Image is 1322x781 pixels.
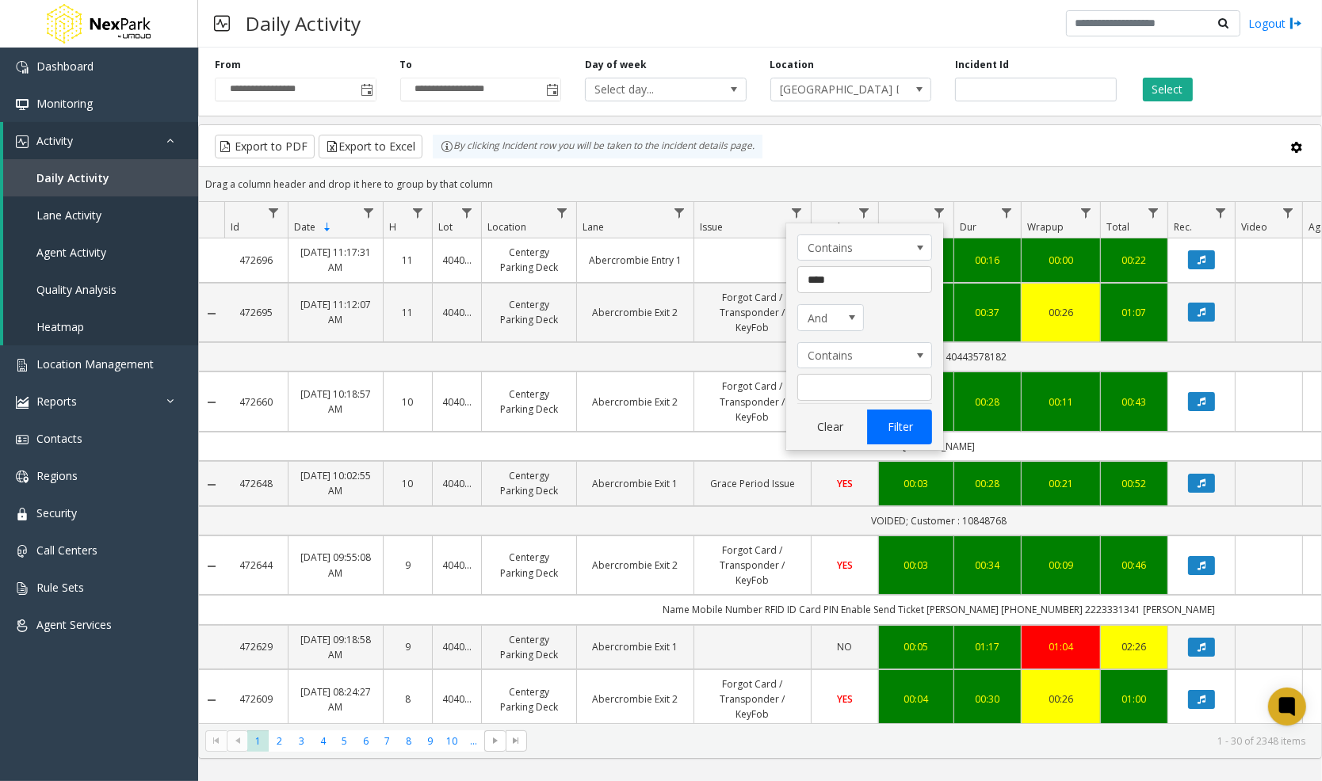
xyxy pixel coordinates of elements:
span: Issue Filter Operators [797,342,932,369]
a: 00:28 [964,394,1011,410]
a: Forgot Card / Transponder / KeyFob [704,676,801,722]
div: 00:26 [1031,305,1091,320]
a: Issue Filter Menu [786,202,808,223]
div: 00:30 [964,691,1011,707]
a: Heatmap [3,308,198,345]
span: Sortable [321,221,334,234]
div: 01:04 [1031,639,1091,654]
a: Collapse Details [199,307,224,320]
a: Forgot Card / Transponder / KeyFob [704,290,801,336]
a: Centergy Parking Deck [491,632,567,662]
a: 01:00 [1110,691,1158,707]
span: Total [1106,220,1129,234]
a: Daily Activity [3,159,198,196]
a: Rec. Filter Menu [1210,202,1232,223]
a: 00:37 [964,305,1011,320]
span: Contains [798,343,904,368]
span: Location Management [36,356,154,371]
span: Agent Services [36,617,112,632]
input: Issue Filter [797,374,932,401]
button: Select [1143,78,1193,101]
kendo-pager-info: 1 - 30 of 2348 items [537,734,1305,748]
button: Filter [867,410,932,444]
span: Go to the next page [489,734,502,747]
img: 'icon' [16,359,29,371]
span: Page 6 [355,730,376,752]
button: Clear [797,410,862,444]
div: 00:46 [1110,558,1158,573]
a: 00:16 [964,253,1011,268]
a: [DATE] 11:12:07 AM [298,297,373,327]
a: 472609 [234,691,278,707]
a: 404001 [442,476,472,491]
a: [DATE] 11:17:31 AM [298,245,373,275]
a: 404001 [442,558,472,573]
img: 'icon' [16,61,29,74]
a: Centergy Parking Deck [491,550,567,580]
a: 8 [393,691,422,707]
div: Drag a column header and drop it here to group by that column [199,170,1321,198]
div: By clicking Incident row you will be taken to the incident details page. [433,135,762,158]
a: NO [821,639,869,654]
div: 01:17 [964,639,1011,654]
a: 00:28 [964,476,1011,491]
span: Dashboard [36,59,94,74]
a: Vend Filter Menu [854,202,875,223]
a: 11 [393,253,422,268]
a: Collapse Details [199,396,224,409]
label: From [215,58,241,72]
a: 472695 [234,305,278,320]
div: Data table [199,202,1321,722]
div: 00:43 [1110,394,1158,410]
a: Lot Filter Menu [457,202,478,223]
span: Page 4 [312,730,334,752]
span: Page 2 [269,730,290,752]
img: 'icon' [16,135,29,148]
a: 472629 [234,639,278,654]
a: 00:22 [1110,253,1158,268]
a: Collapse Details [199,560,224,573]
a: [DATE] 08:24:27 AM [298,684,373,714]
button: Export to Excel [319,135,422,158]
div: 00:09 [1031,558,1091,573]
div: 00:00 [1031,253,1091,268]
img: 'icon' [16,396,29,409]
a: 9 [393,639,422,654]
span: Agent Activity [36,245,106,260]
a: Logout [1248,15,1302,32]
span: Toggle popup [358,78,376,101]
span: Activity [36,133,73,148]
a: YES [821,476,869,491]
a: 10 [393,476,422,491]
span: YES [837,477,853,490]
a: 00:11 [1031,394,1091,410]
span: And [798,305,850,330]
img: 'icon' [16,98,29,111]
span: Heatmap [36,319,84,334]
a: Abercrombie Exit 2 [586,691,684,707]
span: Toggle popup [543,78,560,101]
img: pageIcon [214,4,230,43]
a: Lane Filter Menu [669,202,690,223]
a: 404001 [442,253,472,268]
span: Page 11 [463,730,484,752]
img: infoIcon.svg [441,140,453,153]
a: 00:03 [888,558,944,573]
a: 404001 [442,394,472,410]
a: 404001 [442,639,472,654]
span: Vend [817,220,840,234]
a: Agent Activity [3,234,198,271]
a: [DATE] 09:55:08 AM [298,550,373,580]
img: 'icon' [16,545,29,558]
img: 'icon' [16,582,29,595]
a: 02:26 [1110,639,1158,654]
a: 00:04 [888,691,944,707]
a: Date Filter Menu [358,202,380,223]
span: NO [838,640,853,653]
span: Issue Filter Operators [797,234,932,261]
span: Issue Filter Logic [797,304,864,331]
div: 00:03 [888,476,944,491]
